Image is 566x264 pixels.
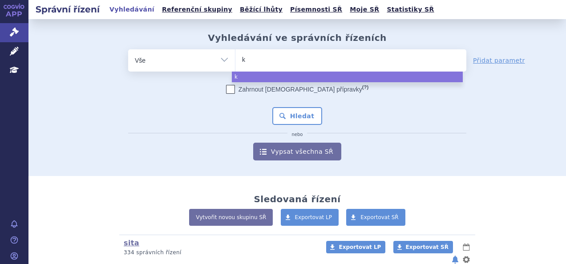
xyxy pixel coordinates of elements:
span: Exportovat SŘ [406,244,449,250]
label: Zahrnout [DEMOGRAPHIC_DATA] přípravky [226,85,368,94]
h2: Vyhledávání ve správních řízeních [208,32,387,43]
a: Vyhledávání [107,4,157,16]
a: Písemnosti SŘ [287,4,345,16]
a: Přidat parametr [473,56,525,65]
span: Exportovat SŘ [360,214,399,220]
abbr: (?) [362,84,368,90]
span: Exportovat LP [339,244,381,250]
button: Hledat [272,107,323,125]
a: Statistiky SŘ [384,4,437,16]
a: sita [124,239,139,247]
a: Exportovat LP [326,241,385,253]
h2: Sledovaná řízení [254,194,340,204]
a: Vytvořit novou skupinu SŘ [189,209,273,226]
a: Exportovat LP [281,209,339,226]
li: k [232,72,463,82]
a: Běžící lhůty [237,4,285,16]
i: nebo [287,132,307,137]
p: 334 správních řízení [124,249,315,256]
button: lhůty [462,242,471,252]
a: Moje SŘ [347,4,382,16]
a: Vypsat všechna SŘ [253,143,341,160]
h2: Správní řízení [28,3,107,16]
a: Referenční skupiny [159,4,235,16]
a: Exportovat SŘ [393,241,453,253]
span: Exportovat LP [295,214,332,220]
a: Exportovat SŘ [346,209,405,226]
